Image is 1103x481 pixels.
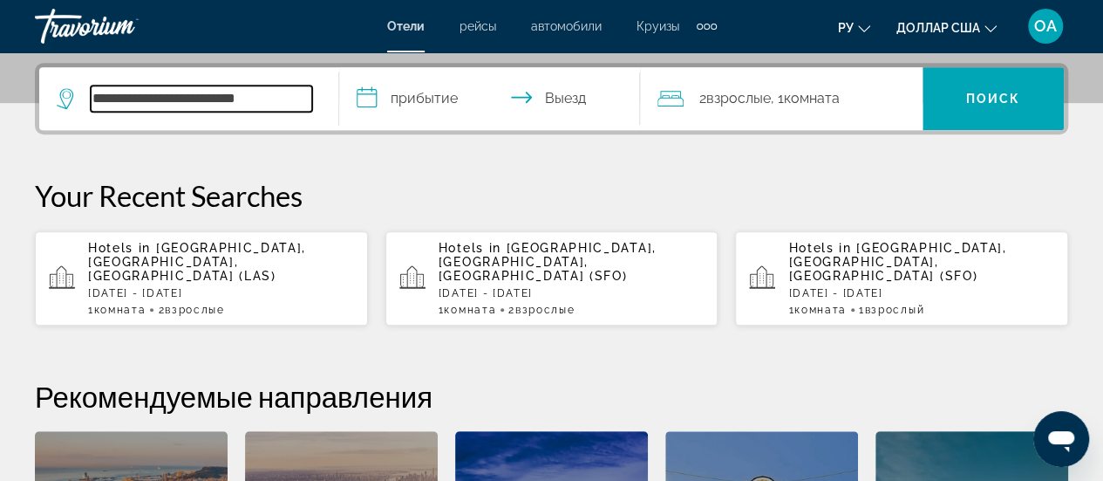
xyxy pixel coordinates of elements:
span: Комната [94,304,146,316]
a: Круизы [637,19,679,33]
span: Комната [794,304,847,316]
button: Выберите дату заезда и выезда [339,67,639,130]
p: [DATE] - [DATE] [88,287,354,299]
font: 2 [699,90,706,107]
h2: Рекомендуемые направления [35,379,1068,414]
input: Поиск отеля [91,86,312,112]
span: 2 [158,304,224,316]
span: Комната [444,304,496,316]
button: Hotels in [GEOGRAPHIC_DATA], [GEOGRAPHIC_DATA], [GEOGRAPHIC_DATA] (SFO)[DATE] - [DATE]1Комната1Вз... [735,230,1068,326]
font: доллар США [896,21,980,35]
a: Травориум [35,3,209,49]
font: , 1 [771,90,784,107]
a: рейсы [460,19,496,33]
button: Изменить язык [838,15,870,40]
button: Дополнительные элементы навигации [697,12,717,40]
span: Взрослый [864,304,923,316]
span: Взрослые [165,304,224,316]
span: [GEOGRAPHIC_DATA], [GEOGRAPHIC_DATA], [GEOGRAPHIC_DATA] (SFO) [788,241,1006,283]
font: ОА [1034,17,1057,35]
button: Изменить валюту [896,15,997,40]
span: 1 [88,304,146,316]
span: 1 [859,304,924,316]
button: Hotels in [GEOGRAPHIC_DATA], [GEOGRAPHIC_DATA], [GEOGRAPHIC_DATA] (SFO)[DATE] - [DATE]1Комната2Вз... [385,230,718,326]
button: Hotels in [GEOGRAPHIC_DATA], [GEOGRAPHIC_DATA], [GEOGRAPHIC_DATA] (LAS)[DATE] - [DATE]1Комната2Вз... [35,230,368,326]
font: Взрослые [706,90,771,107]
button: Поиск [923,67,1064,130]
p: [DATE] - [DATE] [439,287,705,299]
font: ру [838,21,854,35]
button: Путешественники: 2 взрослых, 0 детей [640,67,923,130]
span: Hotels in [88,241,151,255]
iframe: Кнопка запуска окна обмена сообщениями [1033,411,1089,467]
div: Виджет поиска [39,67,1064,130]
p: [DATE] - [DATE] [788,287,1054,299]
font: Комната [784,90,840,107]
a: автомобили [531,19,602,33]
span: 2 [508,304,575,316]
span: Hotels in [439,241,501,255]
span: 1 [439,304,496,316]
button: Меню пользователя [1023,8,1068,45]
span: [GEOGRAPHIC_DATA], [GEOGRAPHIC_DATA], [GEOGRAPHIC_DATA] (SFO) [439,241,657,283]
p: Your Recent Searches [35,178,1068,213]
a: Отели [387,19,425,33]
span: Взрослые [515,304,575,316]
span: 1 [788,304,846,316]
font: Поиск [966,92,1021,106]
span: Hotels in [788,241,851,255]
span: [GEOGRAPHIC_DATA], [GEOGRAPHIC_DATA], [GEOGRAPHIC_DATA] (LAS) [88,241,306,283]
